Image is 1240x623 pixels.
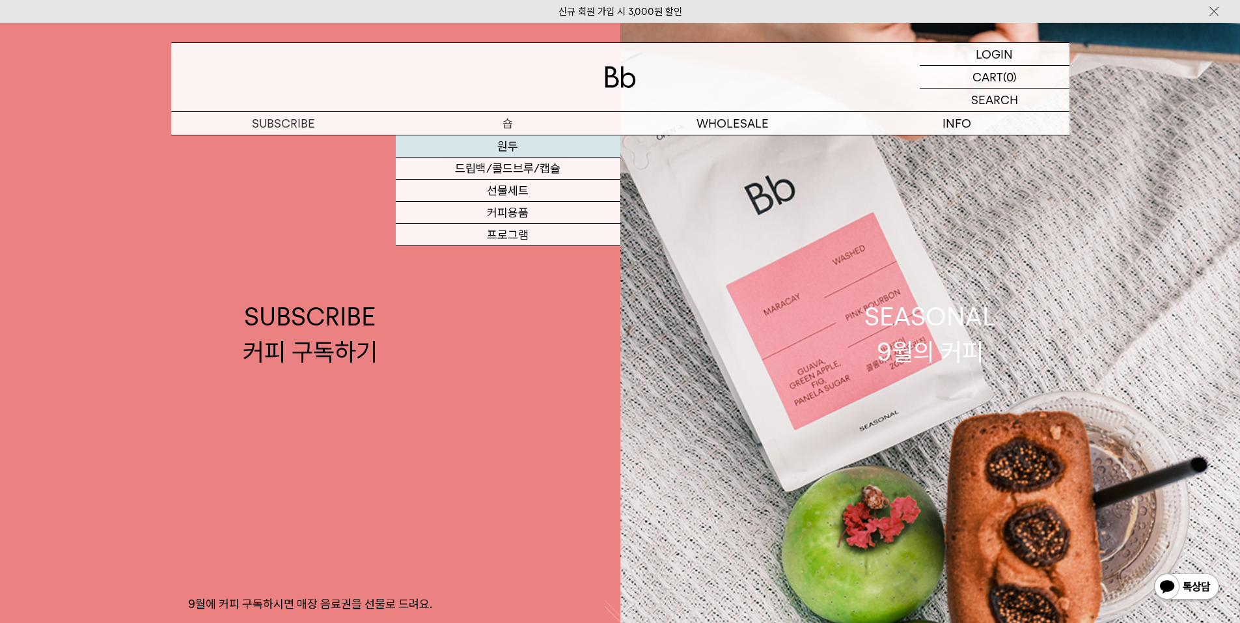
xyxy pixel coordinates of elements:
[396,158,620,180] a: 드립백/콜드브루/캡슐
[558,6,682,18] a: 신규 회원 가입 시 3,000원 할인
[920,43,1069,66] a: LOGIN
[976,43,1013,65] p: LOGIN
[171,112,396,135] a: SUBSCRIBE
[396,135,620,158] a: 원두
[845,112,1069,135] p: INFO
[396,224,620,246] a: 프로그램
[972,66,1003,88] p: CART
[864,299,996,368] div: SEASONAL 9월의 커피
[605,66,636,88] img: 로고
[1003,66,1017,88] p: (0)
[620,112,845,135] p: WHOLESALE
[396,112,620,135] a: 숍
[396,180,620,202] a: 선물세트
[243,299,378,368] div: SUBSCRIBE 커피 구독하기
[971,89,1018,111] p: SEARCH
[396,202,620,224] a: 커피용품
[1153,572,1220,603] img: 카카오톡 채널 1:1 채팅 버튼
[920,66,1069,89] a: CART (0)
